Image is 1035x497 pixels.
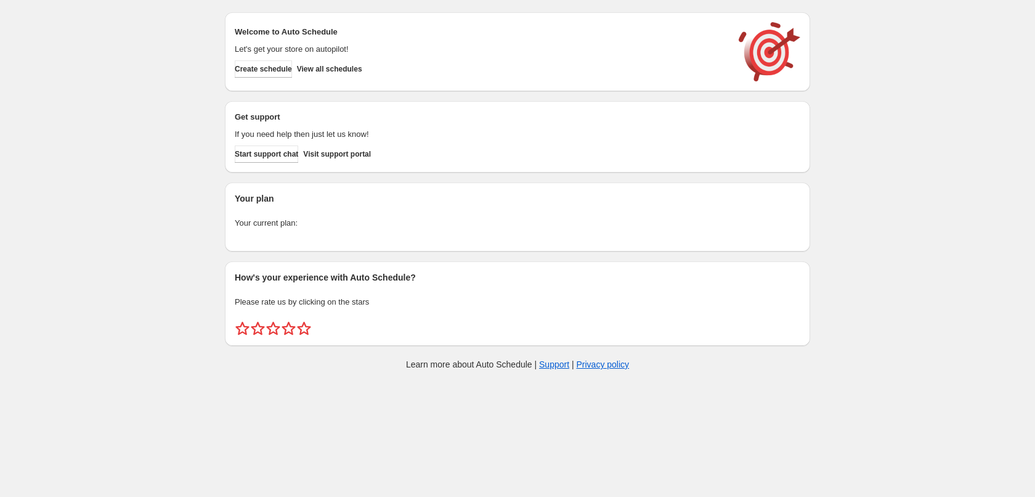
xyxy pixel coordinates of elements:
[303,149,371,159] span: Visit support portal
[297,64,362,74] span: View all schedules
[235,271,800,284] h2: How's your experience with Auto Schedule?
[235,128,726,141] p: If you need help then just let us know!
[303,146,371,163] a: Visit support portal
[235,64,292,74] span: Create schedule
[235,146,298,163] a: Start support chat
[539,359,569,369] a: Support
[577,359,630,369] a: Privacy policy
[297,60,362,78] button: View all schedules
[235,296,800,308] p: Please rate us by clicking on the stars
[235,111,726,123] h2: Get support
[235,26,726,38] h2: Welcome to Auto Schedule
[235,43,726,55] p: Let's get your store on autopilot!
[235,192,800,205] h2: Your plan
[406,358,629,371] p: Learn more about Auto Schedule | |
[235,217,800,229] p: Your current plan:
[235,60,292,78] button: Create schedule
[235,149,298,159] span: Start support chat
